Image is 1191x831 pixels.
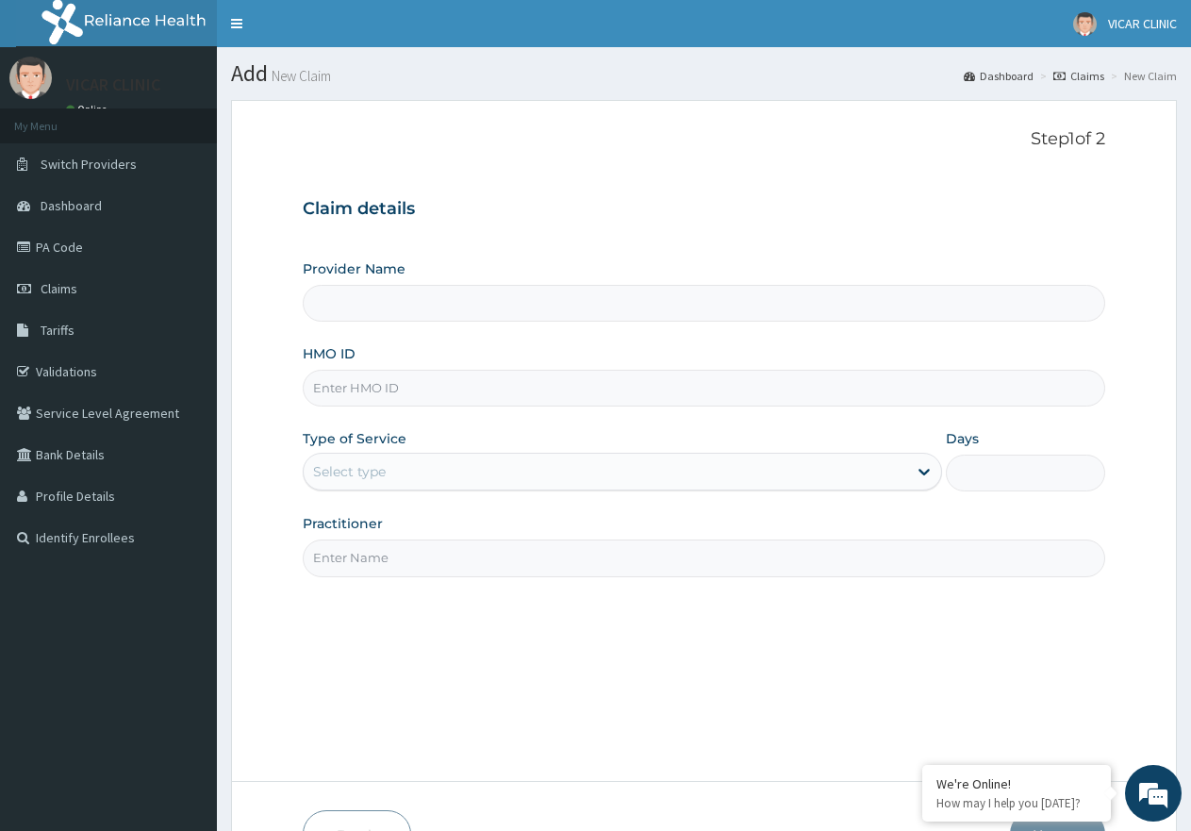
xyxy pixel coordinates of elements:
[303,540,1105,576] input: Enter Name
[66,103,111,116] a: Online
[303,199,1105,220] h3: Claim details
[9,57,52,99] img: User Image
[303,429,406,448] label: Type of Service
[41,322,74,339] span: Tariffs
[1053,68,1104,84] a: Claims
[303,129,1105,150] p: Step 1 of 2
[35,94,76,141] img: d_794563401_company_1708531726252_794563401
[66,76,160,93] p: VICAR CLINIC
[1073,12,1097,36] img: User Image
[231,61,1177,86] h1: Add
[303,514,383,533] label: Practitioner
[9,515,359,581] textarea: Type your message and hit 'Enter'
[303,259,405,278] label: Provider Name
[303,370,1105,407] input: Enter HMO ID
[41,156,137,173] span: Switch Providers
[964,68,1034,84] a: Dashboard
[936,795,1097,811] p: How may I help you today?
[309,9,355,55] div: Minimize live chat window
[1106,68,1177,84] li: New Claim
[268,69,331,83] small: New Claim
[1108,15,1177,32] span: VICAR CLINIC
[936,775,1097,792] div: We're Online!
[41,197,102,214] span: Dashboard
[313,462,386,481] div: Select type
[41,280,77,297] span: Claims
[109,238,260,428] span: We're online!
[98,106,317,130] div: Chat with us now
[303,344,356,363] label: HMO ID
[946,429,979,448] label: Days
